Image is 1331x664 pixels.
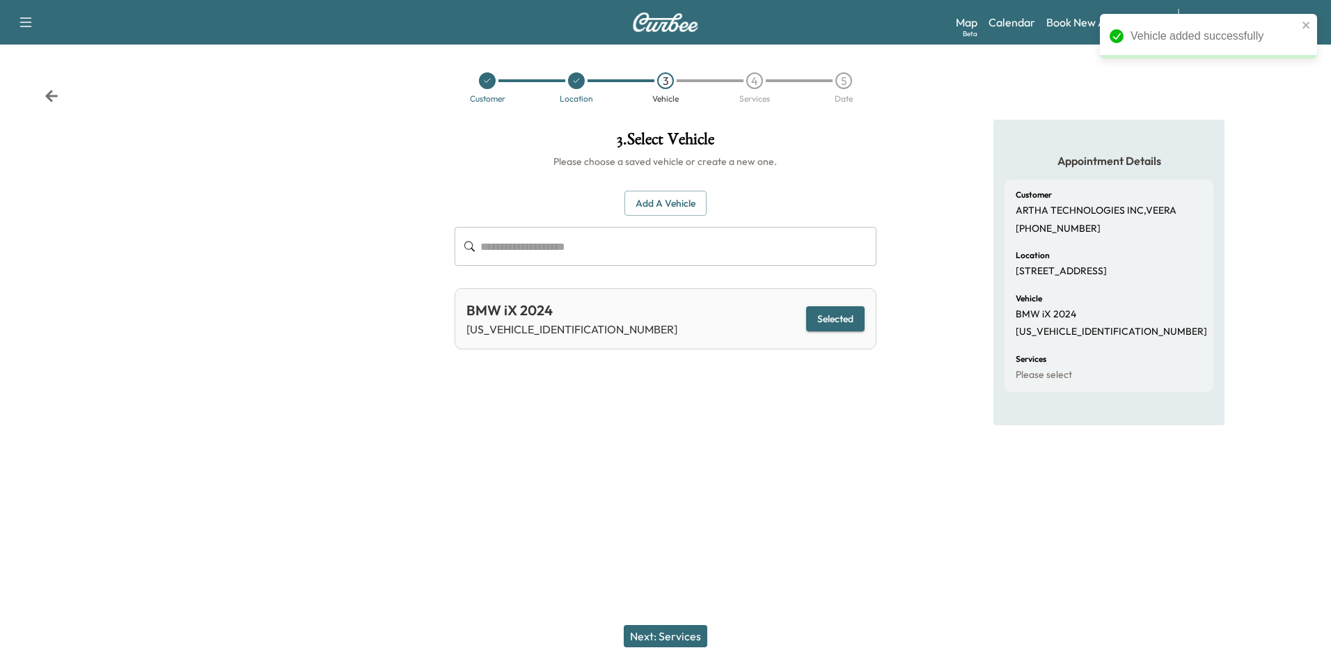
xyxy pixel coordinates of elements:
p: [US_VEHICLE_IDENTIFICATION_NUMBER] [1016,326,1207,338]
h6: Please choose a saved vehicle or create a new one. [455,155,876,168]
p: [US_VEHICLE_IDENTIFICATION_NUMBER] [466,321,677,338]
p: BMW iX 2024 [1016,308,1076,321]
div: Customer [470,95,505,103]
h1: 3 . Select Vehicle [455,131,876,155]
h6: Customer [1016,191,1052,199]
div: 3 [657,72,674,89]
p: [STREET_ADDRESS] [1016,265,1107,278]
div: Vehicle [652,95,679,103]
div: Location [560,95,593,103]
button: close [1302,19,1312,31]
a: Book New Appointment [1046,14,1164,31]
h5: Appointment Details [1005,153,1213,168]
div: 5 [835,72,852,89]
h6: Services [1016,355,1046,363]
p: Please select [1016,369,1072,381]
button: Selected [806,306,865,332]
div: Vehicle added successfully [1131,28,1298,45]
h6: Vehicle [1016,294,1042,303]
h6: Location [1016,251,1050,260]
img: Curbee Logo [632,13,699,32]
button: Next: Services [624,625,707,647]
p: ARTHA TECHNOLOGIES INC,VEERA [1016,205,1176,217]
div: Services [739,95,770,103]
div: Date [835,95,853,103]
div: 4 [746,72,763,89]
div: Back [45,89,58,103]
button: Add a Vehicle [624,191,707,216]
a: Calendar [989,14,1035,31]
div: BMW iX 2024 [466,300,677,321]
div: Beta [963,29,977,39]
a: MapBeta [956,14,977,31]
p: [PHONE_NUMBER] [1016,223,1101,235]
